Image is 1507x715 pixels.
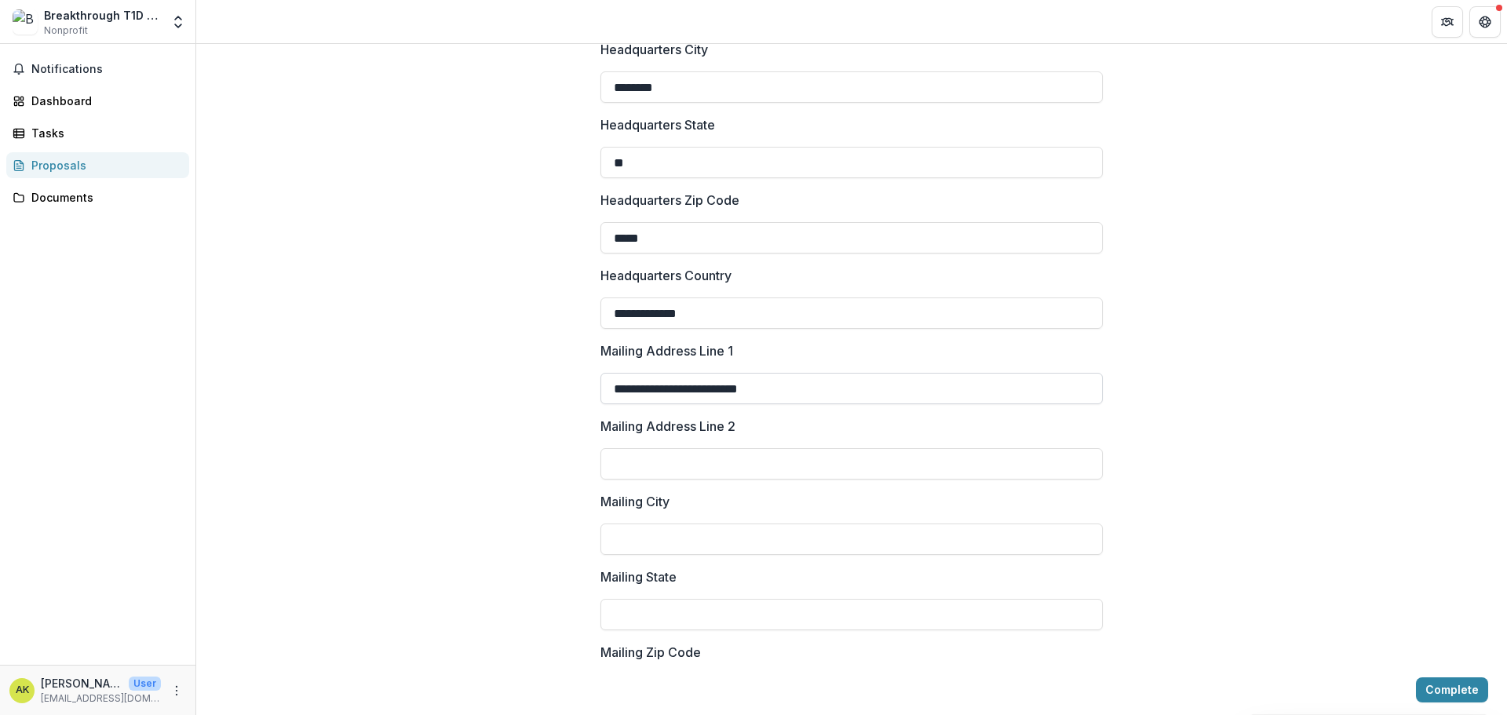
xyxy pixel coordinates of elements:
[600,643,701,662] p: Mailing Zip Code
[13,9,38,35] img: Breakthrough T1D (formerly JDRF)
[600,266,732,285] p: Headquarters Country
[1432,6,1463,38] button: Partners
[6,184,189,210] a: Documents
[31,93,177,109] div: Dashboard
[167,6,189,38] button: Open entity switcher
[41,675,122,691] p: [PERSON_NAME]
[1469,6,1501,38] button: Get Help
[600,341,733,360] p: Mailing Address Line 1
[31,63,183,76] span: Notifications
[600,191,739,210] p: Headquarters Zip Code
[44,7,161,24] div: Breakthrough T1D (formerly JDRF)
[6,120,189,146] a: Tasks
[6,88,189,114] a: Dashboard
[600,567,677,586] p: Mailing State
[600,115,715,134] p: Headquarters State
[129,677,161,691] p: User
[6,152,189,178] a: Proposals
[1416,677,1488,702] button: Complete
[16,685,29,695] div: Anne Kahl
[6,57,189,82] button: Notifications
[41,691,161,706] p: [EMAIL_ADDRESS][DOMAIN_NAME]
[31,125,177,141] div: Tasks
[600,492,670,511] p: Mailing City
[600,417,735,436] p: Mailing Address Line 2
[44,24,88,38] span: Nonprofit
[600,40,708,59] p: Headquarters City
[31,189,177,206] div: Documents
[167,681,186,700] button: More
[31,157,177,173] div: Proposals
